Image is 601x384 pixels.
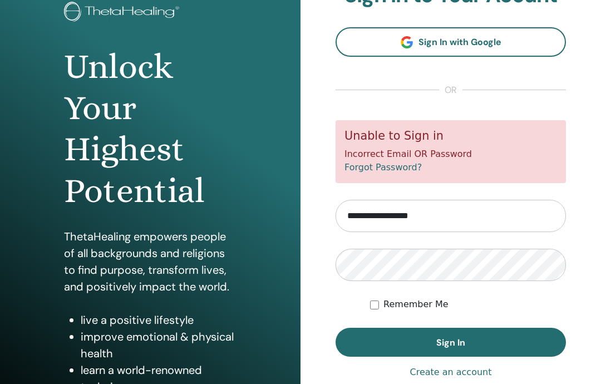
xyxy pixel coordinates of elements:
label: Remember Me [383,298,449,311]
button: Sign In [336,328,566,357]
div: Keep me authenticated indefinitely or until I manually logout [370,298,566,311]
span: Sign In with Google [418,36,501,48]
a: Forgot Password? [344,162,422,173]
h5: Unable to Sign in [344,129,557,143]
a: Create an account [410,366,491,379]
div: Incorrect Email OR Password [336,120,566,183]
span: or [439,83,462,97]
a: Sign In with Google [336,27,566,57]
h1: Unlock Your Highest Potential [64,46,237,212]
p: ThetaHealing empowers people of all backgrounds and religions to find purpose, transform lives, a... [64,228,237,295]
li: live a positive lifestyle [81,312,237,328]
span: Sign In [436,337,465,348]
li: improve emotional & physical health [81,328,237,362]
